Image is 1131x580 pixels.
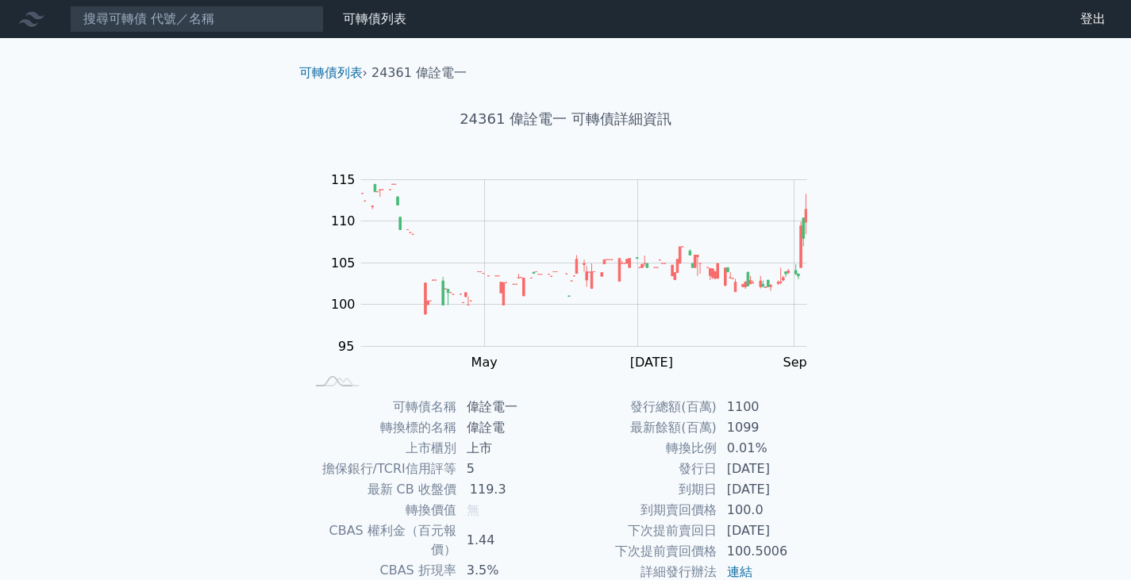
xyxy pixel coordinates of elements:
td: 上市 [457,438,566,459]
tspan: 100 [331,297,356,312]
td: 偉詮電 [457,417,566,438]
td: 轉換比例 [566,438,717,459]
td: 100.5006 [717,541,826,562]
td: 上市櫃別 [306,438,457,459]
td: [DATE] [717,459,826,479]
td: 5 [457,459,566,479]
td: 1099 [717,417,826,438]
td: 到期日 [566,479,717,500]
td: 100.0 [717,500,826,520]
div: 119.3 [467,480,510,499]
input: 搜尋可轉債 代號／名稱 [70,6,324,33]
td: 1100 [717,397,826,417]
td: [DATE] [717,479,826,500]
g: Chart [323,172,831,370]
li: › [299,63,367,83]
h1: 24361 偉詮電一 可轉債詳細資訊 [287,108,845,130]
a: 登出 [1068,6,1118,32]
tspan: 95 [338,339,354,354]
tspan: 105 [331,255,356,271]
tspan: Sep [783,355,807,370]
td: 到期賣回價格 [566,500,717,520]
tspan: May [471,355,498,370]
td: 1.44 [457,520,566,560]
td: 偉詮電一 [457,397,566,417]
td: CBAS 權利金（百元報價） [306,520,457,560]
td: 最新 CB 收盤價 [306,479,457,500]
td: 轉換價值 [306,500,457,520]
tspan: 110 [331,213,356,229]
td: 發行日 [566,459,717,479]
td: 擔保銀行/TCRI信用評等 [306,459,457,479]
td: 0.01% [717,438,826,459]
a: 可轉債列表 [343,11,406,26]
td: 可轉債名稱 [306,397,457,417]
a: 可轉債列表 [299,65,363,80]
tspan: 115 [331,172,356,187]
td: 下次提前賣回價格 [566,541,717,562]
td: 轉換標的名稱 [306,417,457,438]
td: [DATE] [717,520,826,541]
td: 發行總額(百萬) [566,397,717,417]
tspan: [DATE] [630,355,673,370]
td: 最新餘額(百萬) [566,417,717,438]
td: 下次提前賣回日 [566,520,717,541]
a: 連結 [727,564,752,579]
li: 24361 偉詮電一 [371,63,467,83]
span: 無 [467,502,479,517]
